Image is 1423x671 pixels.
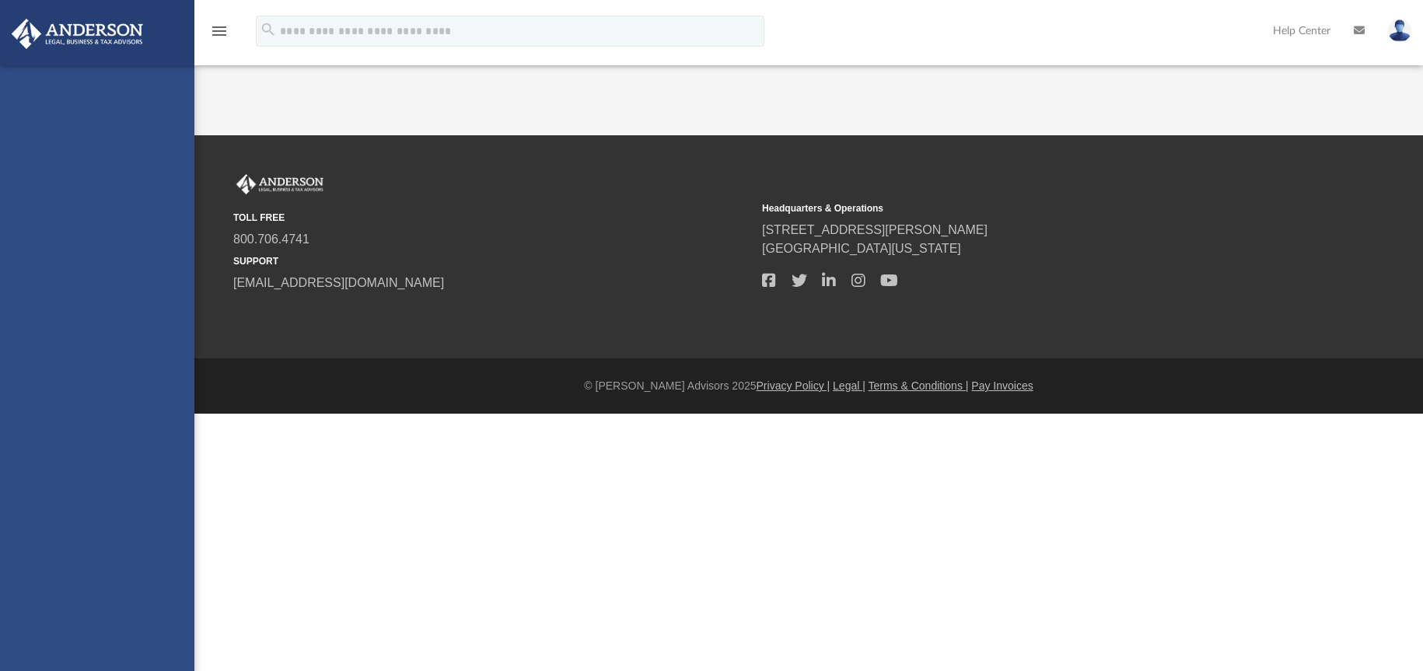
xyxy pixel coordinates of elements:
img: Anderson Advisors Platinum Portal [233,174,327,194]
a: Pay Invoices [971,379,1033,392]
i: search [260,21,277,38]
a: [GEOGRAPHIC_DATA][US_STATE] [762,242,961,255]
a: menu [210,30,229,40]
a: Terms & Conditions | [869,379,969,392]
a: 800.706.4741 [233,232,309,246]
img: Anderson Advisors Platinum Portal [7,19,148,49]
div: © [PERSON_NAME] Advisors 2025 [194,378,1423,394]
img: User Pic [1388,19,1411,42]
a: [STREET_ADDRESS][PERSON_NAME] [762,223,988,236]
a: [EMAIL_ADDRESS][DOMAIN_NAME] [233,276,444,289]
a: Legal | [833,379,865,392]
small: Headquarters & Operations [762,201,1280,215]
small: SUPPORT [233,254,751,268]
small: TOLL FREE [233,211,751,225]
a: Privacy Policy | [757,379,830,392]
i: menu [210,22,229,40]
